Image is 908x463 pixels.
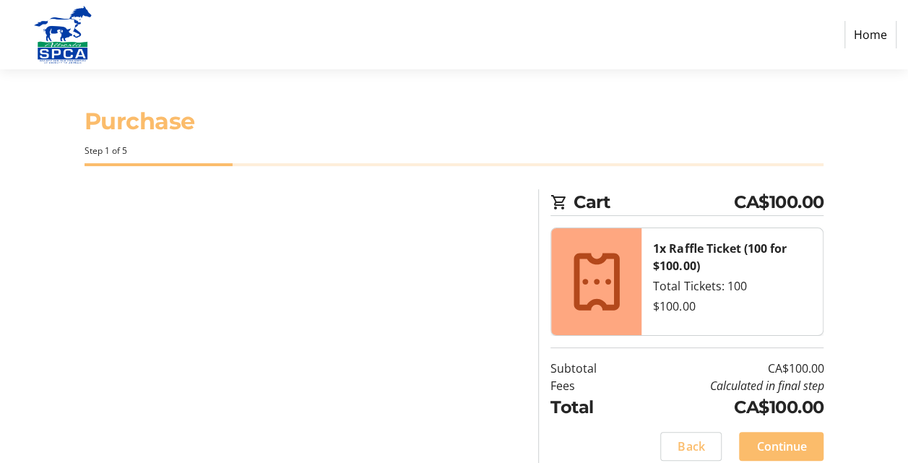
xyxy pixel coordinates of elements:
[629,377,823,394] td: Calculated in final step
[653,298,811,315] div: $100.00
[678,438,704,455] span: Back
[844,21,896,48] a: Home
[550,394,629,420] td: Total
[653,241,786,274] strong: 1x Raffle Ticket (100 for $100.00)
[550,377,629,394] td: Fees
[653,277,811,295] div: Total Tickets: 100
[734,189,824,215] span: CA$100.00
[756,438,806,455] span: Continue
[660,432,722,461] button: Back
[629,360,823,377] td: CA$100.00
[85,104,824,139] h1: Purchase
[550,360,629,377] td: Subtotal
[574,189,734,215] span: Cart
[629,394,823,420] td: CA$100.00
[739,432,823,461] button: Continue
[85,144,824,157] div: Step 1 of 5
[12,6,114,64] img: Alberta SPCA's Logo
